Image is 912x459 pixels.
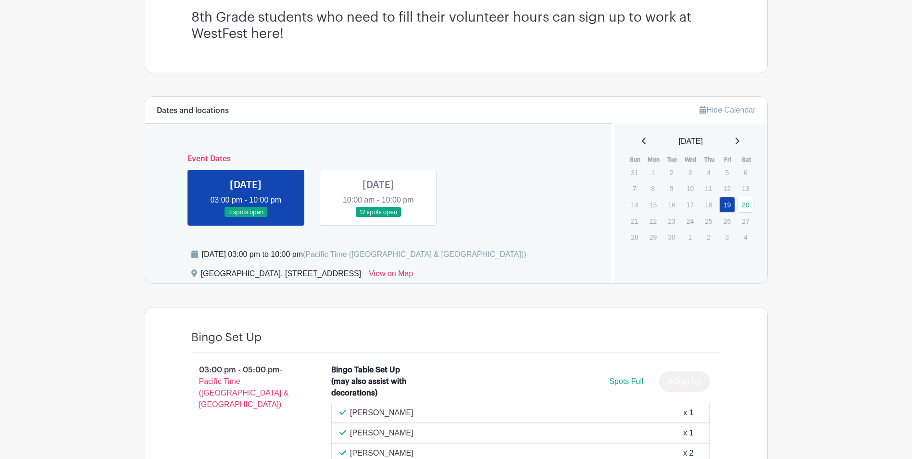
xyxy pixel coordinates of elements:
[350,447,499,459] p: [PERSON_NAME]
[682,197,698,212] p: 17
[737,165,753,180] p: 6
[737,155,756,165] th: Sat
[663,155,682,165] th: Tue
[700,181,716,196] p: 11
[737,214,753,229] p: 27
[719,155,737,165] th: Fri
[719,165,735,180] p: 5
[700,106,755,114] a: Hide Calendar
[719,229,735,244] p: 3
[626,155,645,165] th: Sun
[180,154,577,164] h6: Event Dates
[700,165,716,180] p: 4
[683,427,693,439] div: x 1
[645,155,663,165] th: Mon
[719,214,735,229] p: 26
[369,268,413,283] a: View on Map
[737,229,753,244] p: 4
[719,181,735,196] p: 12
[645,229,661,244] p: 29
[679,136,703,147] span: [DATE]
[700,155,719,165] th: Thu
[626,181,642,196] p: 7
[645,214,661,229] p: 22
[682,229,698,244] p: 1
[626,229,642,244] p: 28
[176,360,316,414] p: 03:00 pm - 05:00 pm
[682,165,698,180] p: 3
[350,407,413,419] p: [PERSON_NAME]
[626,214,642,229] p: 21
[626,197,642,212] p: 14
[645,165,661,180] p: 1
[331,364,414,399] div: Bingo Table Set Up (may also assist with decorations)
[663,214,679,229] p: 23
[303,250,526,258] span: (Pacific Time ([GEOGRAPHIC_DATA] & [GEOGRAPHIC_DATA]))
[737,197,753,213] a: 20
[719,197,735,213] a: 19
[201,268,362,283] div: [GEOGRAPHIC_DATA], [STREET_ADDRESS]
[663,229,679,244] p: 30
[350,427,413,439] p: [PERSON_NAME]
[682,181,698,196] p: 10
[737,181,753,196] p: 13
[645,197,661,212] p: 15
[683,407,693,419] div: x 1
[202,249,526,260] div: [DATE] 03:00 pm to 10:00 pm
[663,197,679,212] p: 16
[682,214,698,229] p: 24
[663,165,679,180] p: 2
[609,377,643,385] span: Spots Full
[626,165,642,180] p: 31
[191,10,721,42] h3: 8th Grade students who need to fill their volunteer hours can sign up to work at WestFest here!
[645,181,661,196] p: 8
[700,197,716,212] p: 18
[663,181,679,196] p: 9
[157,106,229,115] h6: Dates and locations
[700,214,716,229] p: 25
[191,331,262,344] h4: Bingo Set Up
[700,229,716,244] p: 2
[682,155,700,165] th: Wed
